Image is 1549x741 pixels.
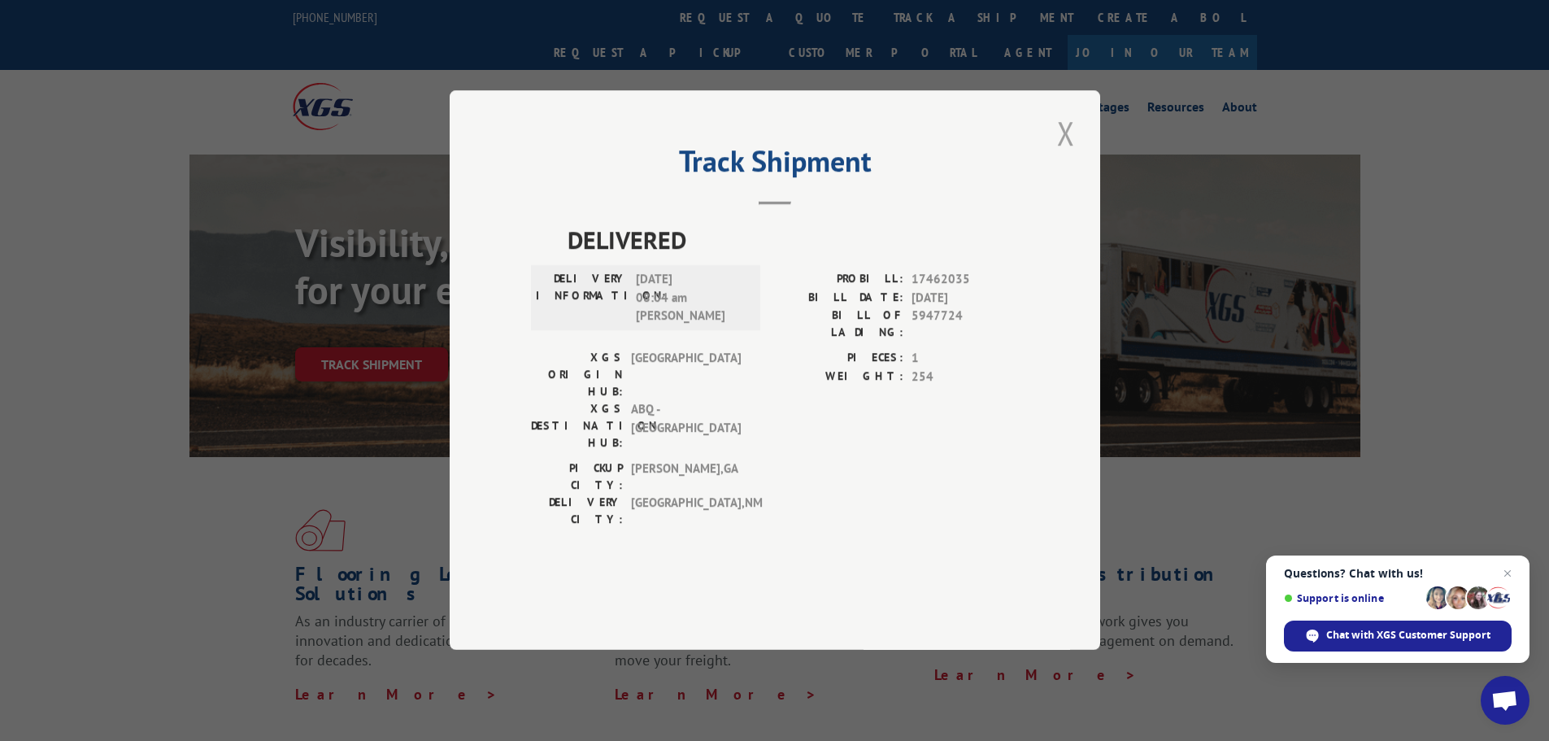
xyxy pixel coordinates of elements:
[631,495,741,529] span: [GEOGRAPHIC_DATA] , NM
[912,271,1019,290] span: 17462035
[636,271,746,326] span: [DATE] 08:04 am [PERSON_NAME]
[1326,628,1490,643] span: Chat with XGS Customer Support
[1481,676,1529,725] a: Open chat
[531,495,623,529] label: DELIVERY CITY:
[912,350,1019,368] span: 1
[531,350,623,401] label: XGS ORIGIN HUB:
[536,271,628,326] label: DELIVERY INFORMATION:
[775,307,903,342] label: BILL OF LADING:
[568,222,1019,259] span: DELIVERED
[1284,592,1421,604] span: Support is online
[912,307,1019,342] span: 5947724
[1284,621,1512,652] span: Chat with XGS Customer Support
[1052,111,1080,155] button: Close modal
[631,350,741,401] span: [GEOGRAPHIC_DATA]
[531,150,1019,181] h2: Track Shipment
[912,368,1019,386] span: 254
[775,350,903,368] label: PIECES:
[531,401,623,452] label: XGS DESTINATION HUB:
[775,368,903,386] label: WEIGHT:
[775,271,903,290] label: PROBILL:
[912,289,1019,307] span: [DATE]
[631,401,741,452] span: ABQ - [GEOGRAPHIC_DATA]
[631,460,741,495] span: [PERSON_NAME] , GA
[775,289,903,307] label: BILL DATE:
[531,460,623,495] label: PICKUP CITY:
[1284,567,1512,580] span: Questions? Chat with us!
